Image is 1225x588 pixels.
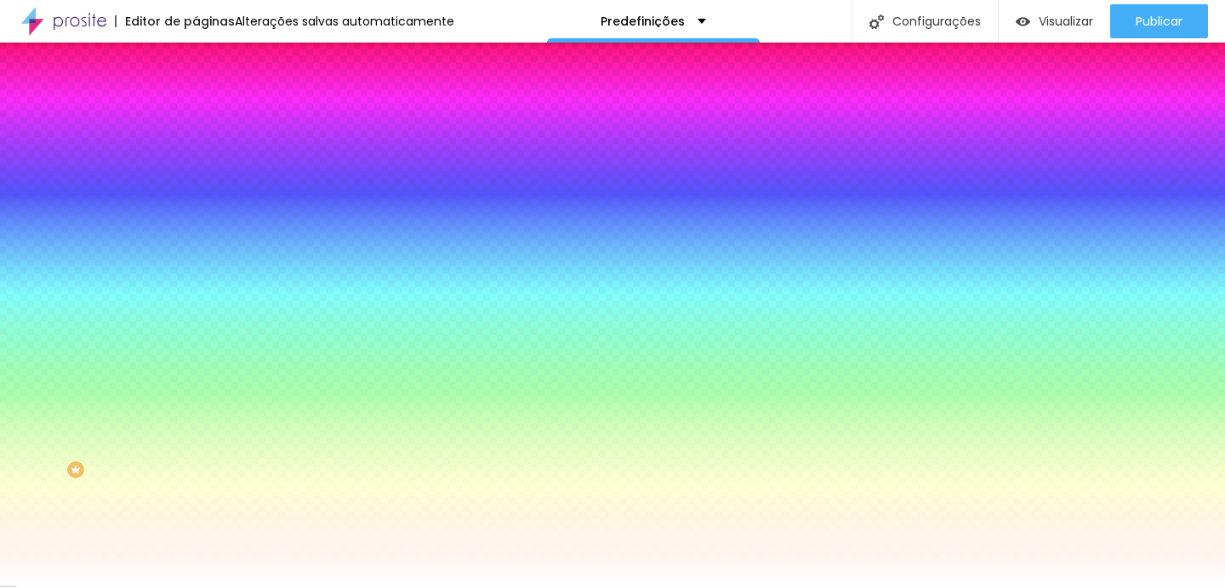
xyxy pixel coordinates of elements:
[601,13,685,30] font: Predefinições
[892,13,981,30] font: Configurações
[125,13,235,30] font: Editor de páginas
[999,4,1110,38] button: Visualizar
[235,13,454,30] font: Alterações salvas automaticamente
[1136,13,1182,30] font: Publicar
[1110,4,1208,38] button: Publicar
[869,14,884,29] img: Ícone
[1016,14,1030,29] img: view-1.svg
[1039,13,1093,30] font: Visualizar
